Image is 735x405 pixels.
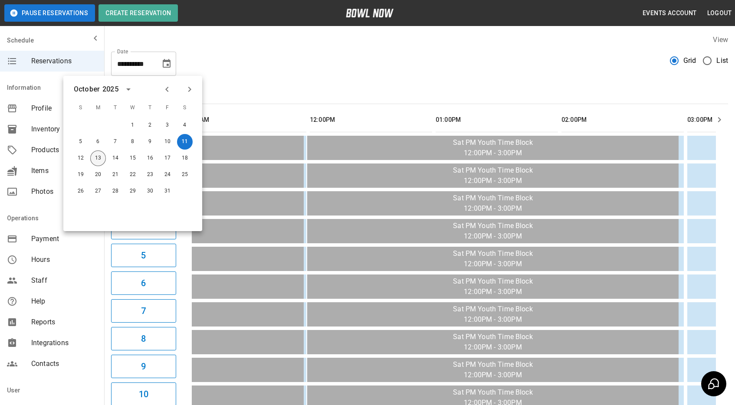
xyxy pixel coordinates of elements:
[90,99,106,117] span: M
[31,124,97,134] span: Inventory
[31,56,97,66] span: Reservations
[177,150,193,166] button: Oct 18, 2025
[31,166,97,176] span: Items
[141,276,146,290] h6: 6
[74,84,100,95] div: October
[31,296,97,307] span: Help
[31,255,97,265] span: Hours
[141,359,146,373] h6: 9
[73,134,89,150] button: Oct 5, 2025
[158,55,175,72] button: Choose date, selected date is Oct 11, 2025
[31,317,97,327] span: Reports
[142,118,158,133] button: Oct 2, 2025
[160,150,175,166] button: Oct 17, 2025
[31,359,97,369] span: Contacts
[141,304,146,318] h6: 7
[639,5,700,21] button: Events Account
[108,99,123,117] span: T
[4,4,95,22] button: Pause Reservations
[111,244,176,267] button: 5
[683,56,696,66] span: Grid
[125,134,141,150] button: Oct 8, 2025
[125,183,141,199] button: Oct 29, 2025
[31,186,97,197] span: Photos
[160,118,175,133] button: Oct 3, 2025
[73,167,89,183] button: Oct 19, 2025
[177,134,193,150] button: Oct 11, 2025
[125,99,141,117] span: W
[142,134,158,150] button: Oct 9, 2025
[125,167,141,183] button: Oct 22, 2025
[177,118,193,133] button: Oct 4, 2025
[310,108,432,132] th: 12:00PM
[31,103,97,114] span: Profile
[142,99,158,117] span: T
[31,145,97,155] span: Products
[141,332,146,346] h6: 8
[90,134,106,150] button: Oct 6, 2025
[160,99,175,117] span: F
[177,99,193,117] span: S
[73,183,89,199] button: Oct 26, 2025
[73,150,89,166] button: Oct 12, 2025
[142,183,158,199] button: Oct 30, 2025
[108,167,123,183] button: Oct 21, 2025
[141,248,146,262] h6: 5
[716,56,728,66] span: List
[108,134,123,150] button: Oct 7, 2025
[111,299,176,323] button: 7
[121,82,136,97] button: calendar view is open, switch to year view
[98,4,178,22] button: Create Reservation
[160,183,175,199] button: Oct 31, 2025
[142,167,158,183] button: Oct 23, 2025
[90,150,106,166] button: Oct 13, 2025
[90,167,106,183] button: Oct 20, 2025
[125,150,141,166] button: Oct 15, 2025
[160,134,175,150] button: Oct 10, 2025
[182,82,197,97] button: Next month
[90,183,106,199] button: Oct 27, 2025
[108,183,123,199] button: Oct 28, 2025
[111,327,176,350] button: 8
[704,5,735,21] button: Logout
[31,234,97,244] span: Payment
[73,99,89,117] span: S
[125,118,141,133] button: Oct 1, 2025
[177,167,193,183] button: Oct 25, 2025
[713,36,728,44] label: View
[346,9,394,17] img: logo
[31,338,97,348] span: Integrations
[111,83,728,104] div: inventory tabs
[102,84,118,95] div: 2025
[31,275,97,286] span: Staff
[139,387,148,401] h6: 10
[111,355,176,378] button: 9
[108,150,123,166] button: Oct 14, 2025
[160,167,175,183] button: Oct 24, 2025
[184,108,306,132] th: 11:00AM
[111,271,176,295] button: 6
[160,82,174,97] button: Previous month
[142,150,158,166] button: Oct 16, 2025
